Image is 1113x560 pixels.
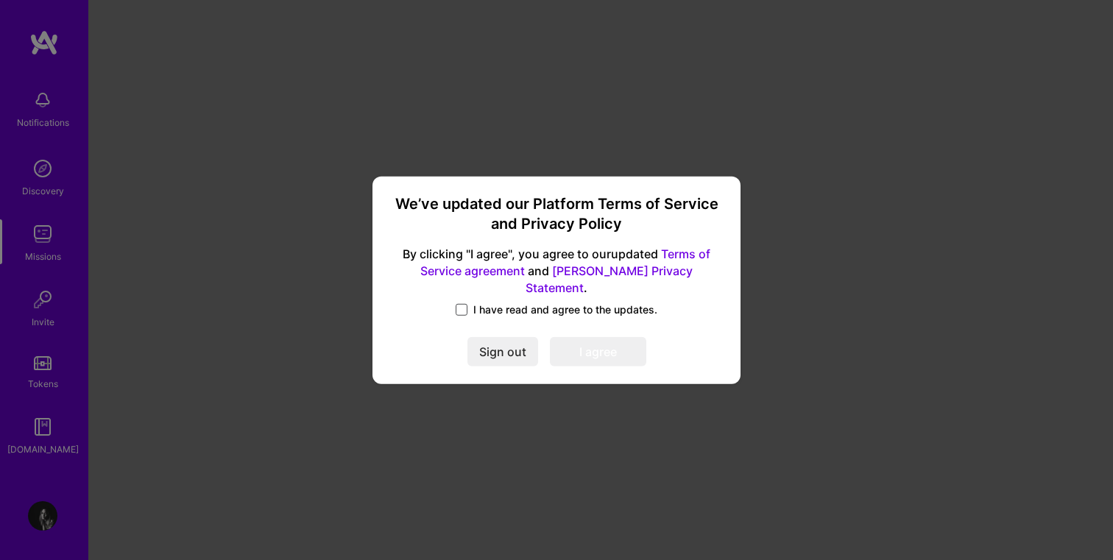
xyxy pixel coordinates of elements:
[473,302,657,317] span: I have read and agree to the updates.
[467,337,538,366] button: Sign out
[420,247,710,278] a: Terms of Service agreement
[526,263,693,295] a: [PERSON_NAME] Privacy Statement
[550,337,646,366] button: I agree
[390,194,723,234] h3: We’ve updated our Platform Terms of Service and Privacy Policy
[390,246,723,297] span: By clicking "I agree", you agree to our updated and .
